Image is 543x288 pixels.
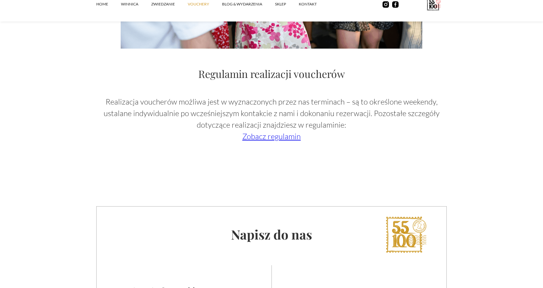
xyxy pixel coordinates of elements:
[96,96,447,142] p: Realizacja voucherów możliwa jest w wyznaczonych przez nas terminach – są to określone weekendy, ...
[97,226,446,243] h2: Napisz do nas
[96,67,447,80] h1: Regulamin realizacji voucherów
[242,131,301,141] a: Zobacz regulamin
